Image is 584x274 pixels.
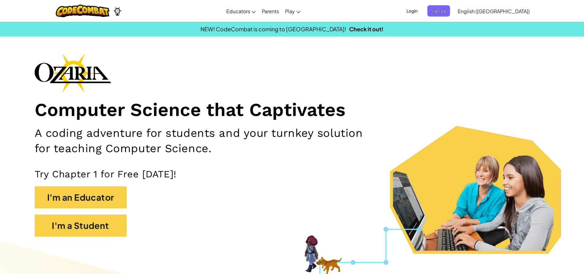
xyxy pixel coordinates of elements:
h2: A coding adventure for students and your turnkey solution for teaching Computer Science. [35,125,380,156]
button: I'm an Educator [35,186,127,208]
h1: Computer Science that Captivates [35,99,550,121]
img: Ozaria branding logo [35,53,111,93]
span: English ([GEOGRAPHIC_DATA]) [458,8,530,14]
img: Ozaria [113,6,122,16]
button: Login [403,5,421,17]
a: Check it out! [349,25,384,33]
button: I'm a Student [35,214,127,237]
span: Play [285,8,295,14]
a: Parents [259,3,282,19]
span: NEW! CodeCombat is coming to [GEOGRAPHIC_DATA]! [200,25,346,33]
a: English ([GEOGRAPHIC_DATA]) [455,3,533,19]
p: Try Chapter 1 for Free [DATE]! [35,168,550,180]
img: CodeCombat logo [56,5,109,17]
span: Educators [226,8,250,14]
button: Sign Up [427,5,450,17]
a: Educators [223,3,259,19]
a: Play [282,3,303,19]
